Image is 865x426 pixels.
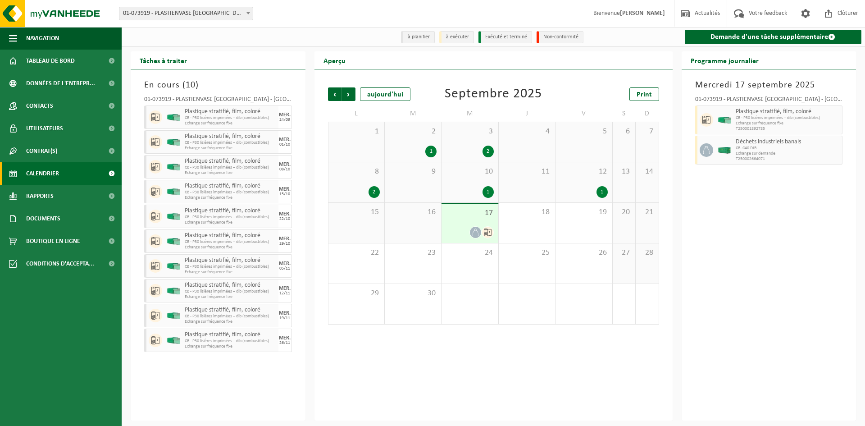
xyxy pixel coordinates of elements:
span: 18 [503,207,551,217]
li: Exécuté et terminé [478,31,532,43]
div: 29/10 [279,242,290,246]
span: 9 [389,167,437,177]
img: HK-XP-30-GN-00 [167,188,180,195]
a: Print [629,87,659,101]
img: HK-XP-30-GN-00 [167,238,180,245]
span: Plastique stratifié, film, coloré [185,257,276,264]
span: Plastique stratifié, film, coloré [185,307,276,314]
span: 12 [560,167,607,177]
span: 10 [446,167,493,177]
span: 7 [640,127,654,137]
span: 26 [560,248,607,258]
span: CB - P30 lisières imprimées + dib (combustibles) [185,239,276,245]
div: 12/11 [279,291,290,296]
span: 27 [617,248,631,258]
span: Plastique stratifié, film, coloré [185,282,276,289]
div: 24/09 [279,118,290,122]
span: CB - P30 lisières imprimées + dib (combustibles) [185,314,276,319]
span: CB - P30 lisières imprimées + dib (combustibles) [185,264,276,270]
div: 01/10 [279,142,290,147]
h3: En cours ( ) [144,78,292,92]
span: CB - P30 lisières imprimées + dib (combustibles) [185,190,276,195]
img: HK-XP-30-GN-00 [167,263,180,270]
h2: Programme journalier [682,51,768,69]
div: 19/11 [279,316,290,321]
span: Utilisateurs [26,117,63,140]
div: MER. [279,211,291,217]
div: 08/10 [279,167,290,172]
div: MER. [279,311,291,316]
span: Contacts [26,95,53,117]
span: Echange sur fréquence fixe [185,270,276,275]
img: HK-XP-30-GN-00 [167,337,180,344]
span: 5 [560,127,607,137]
span: Précédent [328,87,341,101]
div: MER. [279,261,291,266]
span: 10 [186,81,196,90]
span: 30 [389,289,437,298]
img: HK-XP-30-GN-00 [167,312,180,319]
h3: Mercredi 17 septembre 2025 [695,78,843,92]
div: 1 [596,186,608,198]
strong: [PERSON_NAME] [620,10,665,17]
span: 11 [503,167,551,177]
span: 14 [640,167,654,177]
td: V [555,105,612,122]
td: S [613,105,636,122]
span: 15 [333,207,380,217]
span: CB - P30 lisières imprimées + dib (combustibles) [185,339,276,344]
span: Calendrier [26,162,59,185]
a: Demande d'une tâche supplémentaire [685,30,862,44]
div: 1 [425,146,437,157]
li: à planifier [401,31,435,43]
div: 05/11 [279,266,290,271]
span: 22 [333,248,380,258]
li: à exécuter [439,31,474,43]
img: HK-XP-30-GN-00 [167,213,180,220]
span: 01-073919 - PLASTIENVASE FRANCIA - ARRAS [119,7,253,20]
h2: Tâches à traiter [131,51,196,69]
div: MER. [279,162,291,167]
div: 26/11 [279,341,290,345]
span: Plastique stratifié, film, coloré [185,133,276,140]
td: D [636,105,659,122]
span: CB - P30 lisières imprimées + dib (combustibles) [185,215,276,220]
span: CB- C40 DIB [736,146,840,151]
div: MER. [279,236,291,242]
span: 13 [617,167,631,177]
img: HK-XP-30-GN-00 [167,164,180,170]
div: 22/10 [279,217,290,221]
td: L [328,105,385,122]
span: 1 [333,127,380,137]
span: 2 [389,127,437,137]
span: 20 [617,207,631,217]
span: Echange sur fréquence fixe [185,121,276,126]
span: T250001892785 [736,126,840,132]
span: 25 [503,248,551,258]
span: Contrat(s) [26,140,57,162]
span: 19 [560,207,607,217]
span: Echange sur fréquence fixe [185,319,276,325]
span: Déchets industriels banals [736,138,840,146]
span: Echange sur fréquence fixe [185,220,276,225]
span: CB - P30 lisières imprimées + dib (combustibles) [185,115,276,121]
span: Plastique stratifié, film, coloré [185,158,276,165]
span: 21 [640,207,654,217]
span: CB - P30 lisières imprimées + dib (combustibles) [185,140,276,146]
div: MER. [279,335,291,341]
div: MER. [279,187,291,192]
td: M [442,105,498,122]
span: 6 [617,127,631,137]
span: T250002664071 [736,156,840,162]
div: 01-073919 - PLASTIENVASE [GEOGRAPHIC_DATA] - [GEOGRAPHIC_DATA] [144,96,292,105]
img: HK-XP-30-GN-00 [167,288,180,294]
h2: Aperçu [314,51,355,69]
div: 2 [483,146,494,157]
img: HK-XP-30-GN-00 [718,117,731,124]
div: aujourd'hui [360,87,410,101]
li: Non-conformité [537,31,583,43]
div: 2 [369,186,380,198]
span: Tableau de bord [26,50,75,72]
span: Plastique stratifié, film, coloré [185,207,276,215]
